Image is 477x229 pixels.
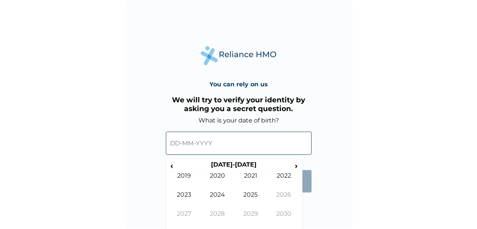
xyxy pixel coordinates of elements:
[198,117,279,124] label: What is your date of birth?
[201,191,234,210] td: 2024
[267,210,301,229] td: 2030
[168,191,201,210] td: 2023
[209,81,268,88] h4: You can rely on us
[168,161,176,170] span: ‹
[166,95,312,113] h3: We will try to verify your identity by asking you a secret question.
[168,210,201,229] td: 2027
[234,191,268,210] td: 2025
[267,172,301,191] td: 2022
[267,191,301,210] td: 2026
[166,132,312,155] input: DD-MM-YYYY
[292,161,301,170] span: ›
[201,210,234,229] td: 2028
[176,161,292,172] th: [DATE]-[DATE]
[201,172,234,191] td: 2020
[234,172,268,191] td: 2021
[201,46,277,65] img: Reliance Health's Logo
[168,172,201,191] td: 2019
[234,210,268,229] td: 2029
